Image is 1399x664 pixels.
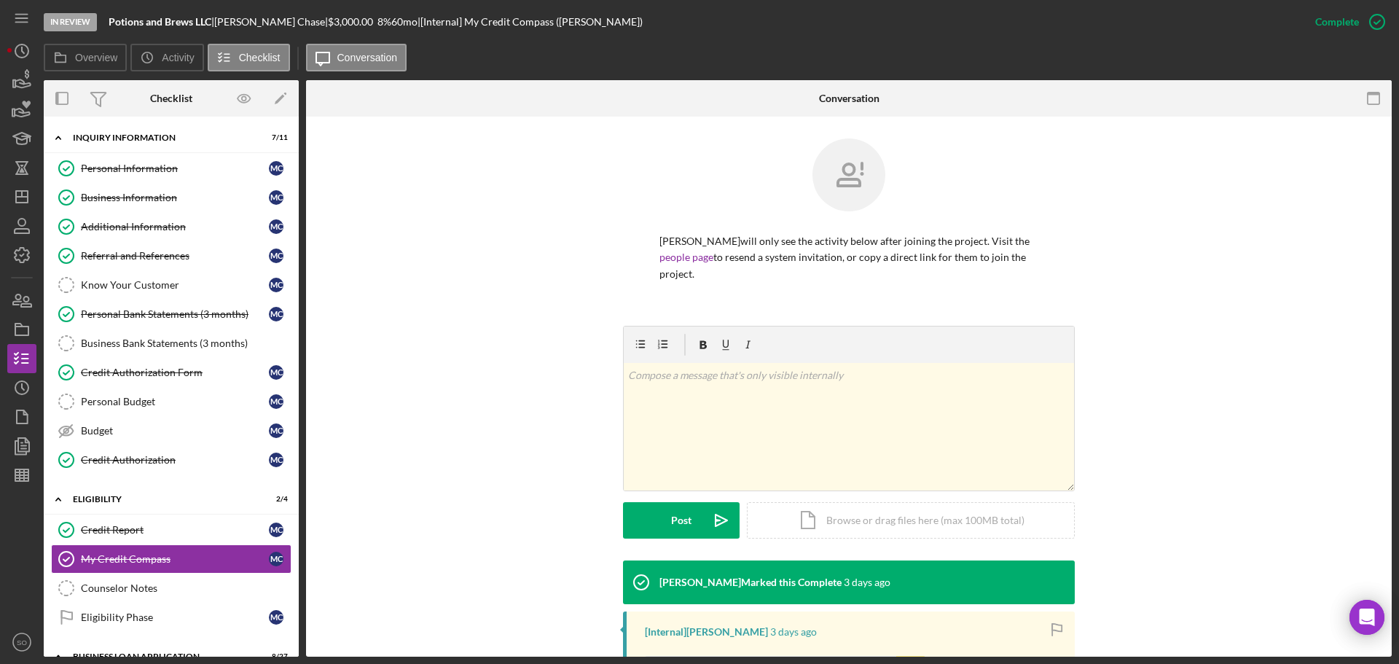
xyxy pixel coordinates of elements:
div: M C [269,307,283,321]
div: BUSINESS LOAN APPLICATION [73,652,251,661]
div: M C [269,365,283,380]
div: [PERSON_NAME] Chase | [214,16,328,28]
div: Eligibility Phase [81,612,269,623]
div: 8 % [377,16,391,28]
button: SO [7,628,36,657]
div: Personal Budget [81,396,269,407]
a: Personal InformationMC [51,154,291,183]
div: Complete [1315,7,1359,36]
div: M C [269,249,283,263]
div: ELIGIBILITY [73,495,251,504]
div: | [109,16,214,28]
div: | [Internal] My Credit Compass ([PERSON_NAME]) [418,16,643,28]
time: 2025-08-25 17:58 [770,626,817,638]
div: Know Your Customer [81,279,269,291]
button: Checklist [208,44,290,71]
a: Referral and ReferencesMC [51,241,291,270]
div: M C [269,219,283,234]
div: Business Bank Statements (3 months) [81,337,291,349]
div: Counselor Notes [81,582,291,594]
text: SO [17,638,27,647]
button: Post [623,502,740,539]
div: 2 / 4 [262,495,288,504]
div: Credit Authorization Form [81,367,269,378]
button: Activity [130,44,203,71]
div: Personal Bank Statements (3 months) [81,308,269,320]
button: Complete [1301,7,1392,36]
div: 8 / 27 [262,652,288,661]
a: Know Your CustomerMC [51,270,291,300]
div: M C [269,394,283,409]
a: Credit ReportMC [51,515,291,544]
p: [PERSON_NAME] will only see the activity below after joining the project. Visit the to resend a s... [659,233,1038,282]
div: Open Intercom Messenger [1349,600,1384,635]
div: Credit Authorization [81,454,269,466]
div: In Review [44,13,97,31]
div: 60 mo [391,16,418,28]
button: Overview [44,44,127,71]
label: Overview [75,52,117,63]
a: Personal BudgetMC [51,387,291,416]
div: M C [269,453,283,467]
a: Credit AuthorizationMC [51,445,291,474]
a: Eligibility PhaseMC [51,603,291,632]
div: [Internal] [PERSON_NAME] [645,626,768,638]
div: Checklist [150,93,192,104]
div: M C [269,423,283,438]
div: [PERSON_NAME] Marked this Complete [659,577,842,588]
div: Budget [81,425,269,437]
div: M C [269,610,283,625]
div: 7 / 11 [262,133,288,142]
time: 2025-08-25 17:58 [844,577,890,588]
button: Conversation [306,44,407,71]
div: M C [269,552,283,566]
div: Referral and References [81,250,269,262]
a: BudgetMC [51,416,291,445]
a: Business Bank Statements (3 months) [51,329,291,358]
div: Personal Information [81,163,269,174]
b: Potions and Brews LLC [109,15,211,28]
div: Conversation [819,93,879,104]
div: $3,000.00 [328,16,377,28]
div: Post [671,502,691,539]
div: M C [269,161,283,176]
label: Conversation [337,52,398,63]
a: Credit Authorization FormMC [51,358,291,387]
a: Personal Bank Statements (3 months)MC [51,300,291,329]
div: M C [269,278,283,292]
label: Checklist [239,52,281,63]
div: Credit Report [81,524,269,536]
div: M C [269,190,283,205]
a: Counselor Notes [51,574,291,603]
a: Business InformationMC [51,183,291,212]
div: Business Information [81,192,269,203]
div: Additional Information [81,221,269,233]
a: My Credit CompassMC [51,544,291,574]
a: Additional InformationMC [51,212,291,241]
a: people page [659,251,713,263]
label: Activity [162,52,194,63]
div: M C [269,523,283,537]
div: INQUIRY INFORMATION [73,133,251,142]
div: My Credit Compass [81,553,269,565]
